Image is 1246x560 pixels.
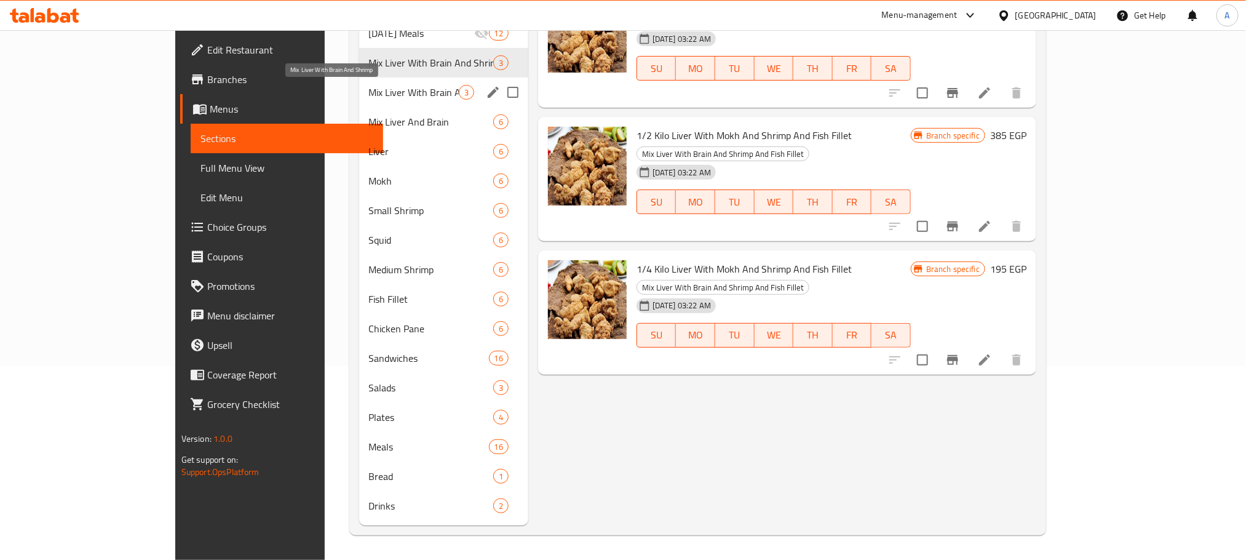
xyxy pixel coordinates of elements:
[210,102,373,116] span: Menus
[369,380,493,395] span: Salads
[494,323,508,335] span: 6
[715,323,755,348] button: TU
[871,56,911,81] button: SA
[676,56,715,81] button: MO
[369,498,493,513] div: Drinks
[648,33,716,45] span: [DATE] 03:22 AM
[494,175,508,187] span: 6
[369,351,489,366] span: Sandwiches
[181,431,212,447] span: Version:
[191,124,383,153] a: Sections
[637,281,809,295] span: Mix Liver With Brain And Shrimp And Fish Fillet
[459,87,474,98] span: 3
[207,397,373,412] span: Grocery Checklist
[755,190,794,214] button: WE
[921,130,985,142] span: Branch specific
[207,72,373,87] span: Branches
[207,308,373,323] span: Menu disclaimer
[181,452,238,468] span: Get support on:
[180,301,383,330] a: Menu disclaimer
[648,167,716,178] span: [DATE] 03:22 AM
[359,107,528,137] div: Mix Liver And Brain6
[681,326,710,344] span: MO
[876,193,906,211] span: SA
[207,367,373,382] span: Coverage Report
[180,390,383,419] a: Grocery Checklist
[369,262,493,277] span: Medium Shrimp
[793,323,833,348] button: TH
[369,144,493,159] span: Liver
[493,55,509,70] div: items
[493,292,509,306] div: items
[490,353,508,364] span: 16
[494,234,508,246] span: 6
[369,469,493,484] span: Bread
[200,190,373,205] span: Edit Menu
[359,402,528,432] div: Plates4
[494,382,508,394] span: 3
[359,373,528,402] div: Salads3
[494,412,508,423] span: 4
[369,439,489,454] div: Meals
[369,114,493,129] div: Mix Liver And Brain
[359,284,528,314] div: Fish Fillet6
[637,260,852,278] span: 1/4 Kilo Liver With Mokh And Shrimp And Fish Fillet
[359,18,528,48] div: [DATE] Meals12
[207,249,373,264] span: Coupons
[180,271,383,301] a: Promotions
[369,410,493,425] span: Plates
[359,491,528,521] div: Drinks2
[359,343,528,373] div: Sandwiches16
[180,330,383,360] a: Upsell
[798,193,828,211] span: TH
[359,432,528,462] div: Meals16
[180,212,383,242] a: Choice Groups
[181,464,260,480] a: Support.OpsPlatform
[494,471,508,482] span: 1
[921,263,985,275] span: Branch specific
[990,127,1026,144] h6: 385 EGP
[359,137,528,166] div: Liver6
[369,203,493,218] div: Small Shrimp
[910,347,935,373] span: Select to update
[369,174,493,188] span: Mokh
[359,78,528,107] div: Mix Liver With Brain And Shrimp3edit
[207,42,373,57] span: Edit Restaurant
[493,174,509,188] div: items
[977,353,992,367] a: Edit menu item
[793,56,833,81] button: TH
[910,214,935,239] span: Select to update
[938,345,967,375] button: Branch-specific-item
[493,203,509,218] div: items
[637,56,676,81] button: SU
[200,131,373,146] span: Sections
[369,292,493,306] span: Fish Fillet
[876,326,906,344] span: SA
[1002,345,1031,375] button: delete
[1225,9,1230,22] span: A
[207,220,373,234] span: Choice Groups
[369,233,493,247] span: Squid
[359,314,528,343] div: Chicken Pane6
[548,260,627,339] img: 1/4 Kilo Liver With Mokh And Shrimp And Fish Fillet
[876,60,906,78] span: SA
[833,190,872,214] button: FR
[359,48,528,78] div: Mix Liver With Brain And Shrimp And Fish Fillet3
[494,500,508,512] span: 2
[213,431,232,447] span: 1.0.0
[494,264,508,276] span: 6
[871,190,911,214] button: SA
[369,26,474,41] div: Ramadan Meals
[676,323,715,348] button: MO
[838,326,867,344] span: FR
[833,323,872,348] button: FR
[494,57,508,69] span: 3
[493,262,509,277] div: items
[180,35,383,65] a: Edit Restaurant
[637,146,809,161] div: Mix Liver With Brain And Shrimp And Fish Fillet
